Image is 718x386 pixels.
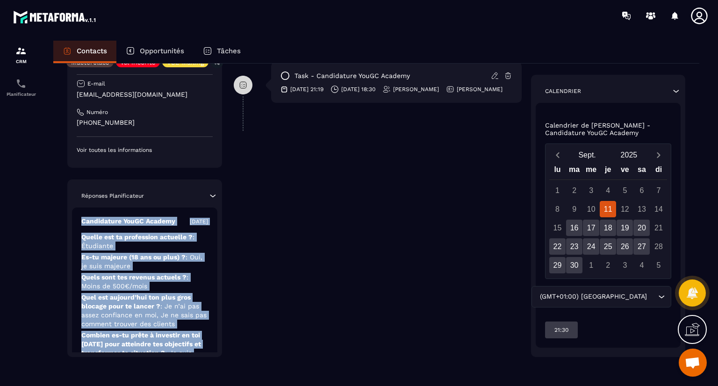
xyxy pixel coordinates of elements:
p: CRM [2,59,40,64]
p: Quel est aujourd’hui ton plus gros blocage pour te lancer ? [81,293,208,329]
div: 5 [650,257,667,273]
div: 29 [549,257,566,273]
p: Tâches [217,47,241,55]
button: Open months overlay [567,147,608,163]
div: di [650,163,667,179]
p: E-mail [87,80,105,87]
div: 23 [566,238,582,255]
p: [DATE] 21:19 [290,86,323,93]
p: task - Candidature YouGC Academy [294,71,410,80]
span: : Je n’ai pas assez confiance en moi, Je ne sais pas comment trouver des clients [81,302,207,328]
p: [PERSON_NAME] [457,86,503,93]
div: sa [633,163,650,179]
button: Open years overlay [608,147,650,163]
div: ma [566,163,583,179]
a: Opportunités [116,41,194,63]
p: Opportunités [140,47,184,55]
span: (GMT+01:00) [GEOGRAPHIC_DATA] [538,292,649,302]
div: 3 [583,182,599,199]
p: Calendrier de [PERSON_NAME] - Candidature YouGC Academy [545,122,672,136]
p: [EMAIL_ADDRESS][DOMAIN_NAME] [77,90,213,99]
p: [DATE] 18:30 [341,86,375,93]
div: 24 [583,238,599,255]
p: Quelle est ta profession actuelle ? [81,233,208,250]
div: 10 [583,201,599,217]
p: Candidature YouGC Academy [81,217,175,226]
p: Voir toutes les informations [77,146,213,154]
div: 25 [600,238,616,255]
div: Calendar days [549,182,668,273]
p: Réponses Planificateur [81,192,144,200]
input: Search for option [649,292,656,302]
div: ve [617,163,633,179]
p: Contacts [77,47,107,55]
div: 5 [617,182,633,199]
div: 13 [633,201,650,217]
div: 20 [633,220,650,236]
p: [PERSON_NAME] [393,86,439,93]
p: vsl inscrits [121,59,155,65]
div: 28 [650,238,667,255]
div: 7 [650,182,667,199]
div: 17 [583,220,599,236]
div: 12 [617,201,633,217]
a: formationformationCRM [2,38,40,71]
div: 18 [600,220,616,236]
div: 26 [617,238,633,255]
div: 1 [549,182,566,199]
div: 3 [617,257,633,273]
p: Planificateur [2,92,40,97]
img: formation [15,45,27,57]
div: je [600,163,617,179]
p: Numéro [86,108,108,116]
div: 27 [633,238,650,255]
p: [DATE] [190,218,208,225]
div: me [583,163,600,179]
p: [PHONE_NUMBER] [77,118,213,127]
div: 30 [566,257,582,273]
p: Quels sont tes revenus actuels ? [81,273,208,291]
p: VSL Mailing [167,59,204,65]
div: 4 [633,257,650,273]
div: Ouvrir le chat [679,349,707,377]
div: 8 [549,201,566,217]
div: Search for option [531,286,671,307]
div: 2 [566,182,582,199]
div: 15 [549,220,566,236]
div: 19 [617,220,633,236]
div: lu [549,163,566,179]
p: Es-tu majeure (18 ans ou plus) ? [81,253,208,271]
div: 14 [650,201,667,217]
div: 6 [633,182,650,199]
div: 21 [650,220,667,236]
p: 21:30 [554,326,568,334]
img: scheduler [15,78,27,89]
div: 1 [583,257,599,273]
p: Masterclass [71,59,109,65]
a: Tâches [194,41,250,63]
div: 11 [600,201,616,217]
div: 4 [600,182,616,199]
img: logo [13,8,97,25]
div: 16 [566,220,582,236]
div: 9 [566,201,582,217]
div: 22 [549,238,566,255]
p: Calendrier [545,87,581,95]
div: 2 [600,257,616,273]
button: Next month [650,149,667,161]
a: schedulerschedulerPlanificateur [2,71,40,104]
button: Previous month [549,149,567,161]
a: Contacts [53,41,116,63]
div: Calendar wrapper [549,163,668,273]
p: Combien es-tu prête à investir en toi [DATE] pour atteindre tes objectifs et transformer ta situa... [81,331,208,366]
